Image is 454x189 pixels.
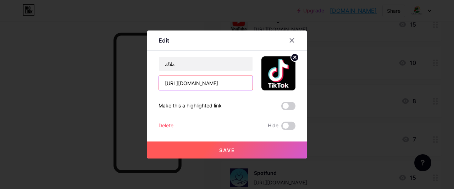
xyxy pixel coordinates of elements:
[159,36,169,45] div: Edit
[159,57,253,71] input: Title
[268,122,278,130] span: Hide
[219,147,235,153] span: Save
[261,56,295,90] img: link_thumbnail
[159,122,173,130] div: Delete
[147,141,307,159] button: Save
[159,102,222,110] div: Make this a highlighted link
[159,76,253,90] input: URL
